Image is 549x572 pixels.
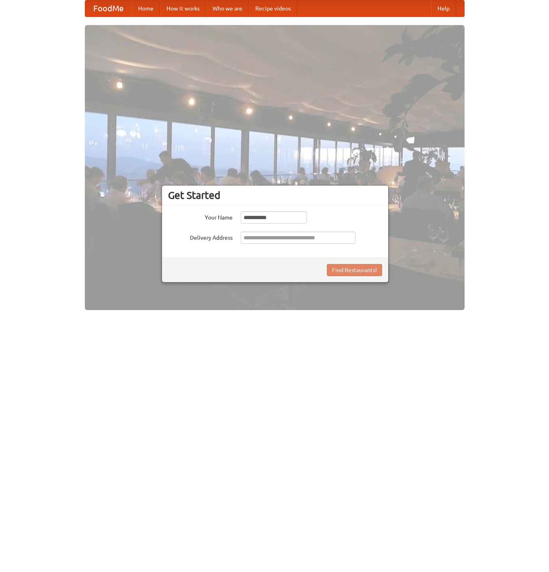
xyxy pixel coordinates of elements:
[132,0,160,17] a: Home
[327,264,382,276] button: Find Restaurants!
[168,211,233,222] label: Your Name
[431,0,456,17] a: Help
[206,0,249,17] a: Who we are
[168,232,233,242] label: Delivery Address
[160,0,206,17] a: How it works
[168,189,382,201] h3: Get Started
[85,0,132,17] a: FoodMe
[249,0,297,17] a: Recipe videos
